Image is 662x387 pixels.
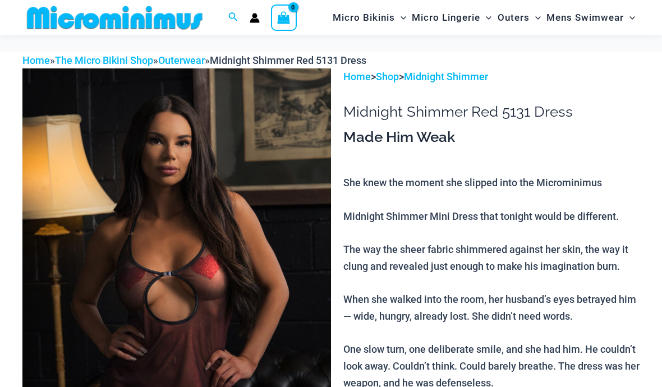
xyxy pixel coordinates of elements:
span: Micro Bikinis [333,3,395,32]
a: OutersMenu ToggleMenu Toggle [495,3,544,32]
span: Menu Toggle [624,3,635,32]
span: Midnight Shimmer Red 5131 Dress [210,54,366,66]
p: > > [343,68,640,85]
span: » » » [22,54,366,66]
span: Micro Lingerie [412,3,480,32]
a: Mens SwimwearMenu ToggleMenu Toggle [544,3,638,32]
span: Menu Toggle [480,3,491,32]
a: The Micro Bikini Shop [55,54,153,66]
a: Micro LingerieMenu ToggleMenu Toggle [409,3,494,32]
span: Mens Swimwear [546,3,624,32]
a: View Shopping Cart, empty [271,4,297,30]
span: Menu Toggle [530,3,541,32]
a: Account icon link [250,13,260,23]
h3: Made Him Weak [343,128,640,147]
a: Midnight Shimmer [404,71,488,82]
a: Micro BikinisMenu ToggleMenu Toggle [330,3,409,32]
a: Home [22,54,50,66]
h1: Midnight Shimmer Red 5131 Dress [343,103,640,121]
nav: Site Navigation [328,2,640,34]
a: Home [343,71,371,82]
a: Search icon link [228,11,238,25]
span: Menu Toggle [395,3,406,32]
a: Shop [376,71,399,82]
a: Outerwear [158,54,205,66]
span: Outers [498,3,530,32]
img: MM SHOP LOGO FLAT [22,5,207,30]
